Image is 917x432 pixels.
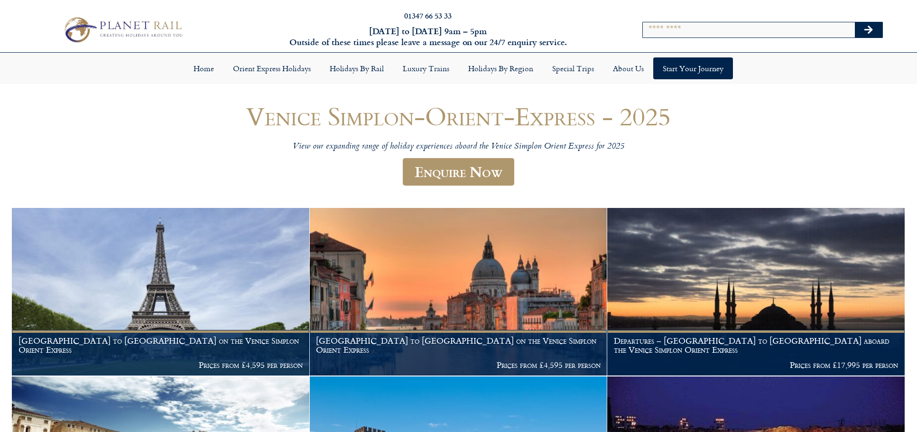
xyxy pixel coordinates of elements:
[184,57,223,79] a: Home
[12,208,310,376] a: [GEOGRAPHIC_DATA] to [GEOGRAPHIC_DATA] on the Venice Simplon Orient Express Prices from £4,595 pe...
[855,22,882,38] button: Search
[393,57,459,79] a: Luxury Trains
[19,336,303,355] h1: [GEOGRAPHIC_DATA] to [GEOGRAPHIC_DATA] on the Venice Simplon Orient Express
[174,141,743,152] p: View our expanding range of holiday experiences aboard the Venice Simplon Orient Express for 2025
[310,208,608,376] a: [GEOGRAPHIC_DATA] to [GEOGRAPHIC_DATA] on the Venice Simplon Orient Express Prices from £4,595 pe...
[19,360,303,370] p: Prices from £4,595 per person
[614,360,898,370] p: Prices from £17,995 per person
[653,57,733,79] a: Start your Journey
[316,360,601,370] p: Prices from £4,595 per person
[5,57,912,79] nav: Menu
[459,57,543,79] a: Holidays by Region
[310,208,607,376] img: Orient Express Special Venice compressed
[247,26,609,48] h6: [DATE] to [DATE] 9am – 5pm Outside of these times please leave a message on our 24/7 enquiry serv...
[316,336,601,355] h1: [GEOGRAPHIC_DATA] to [GEOGRAPHIC_DATA] on the Venice Simplon Orient Express
[603,57,653,79] a: About Us
[614,336,898,355] h1: Departures – [GEOGRAPHIC_DATA] to [GEOGRAPHIC_DATA] aboard the Venice Simplon Orient Express
[404,10,452,21] a: 01347 66 53 33
[607,208,905,376] a: Departures – [GEOGRAPHIC_DATA] to [GEOGRAPHIC_DATA] aboard the Venice Simplon Orient Express Pric...
[403,158,514,186] a: Enquire Now
[320,57,393,79] a: Holidays by Rail
[223,57,320,79] a: Orient Express Holidays
[59,14,185,45] img: Planet Rail Train Holidays Logo
[543,57,603,79] a: Special Trips
[174,102,743,130] h1: Venice Simplon-Orient-Express - 2025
